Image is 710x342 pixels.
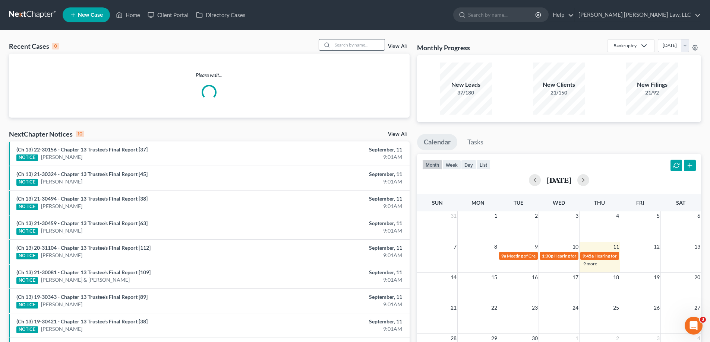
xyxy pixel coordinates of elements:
a: Client Portal [144,8,192,22]
div: Bankruptcy [613,42,637,49]
iframe: Intercom live chat [685,317,703,335]
a: (Ch 13) 21-30494 - Chapter 13 Trustee's Final Report [38] [16,195,148,202]
span: Hearing for [PERSON_NAME] [554,253,612,259]
div: 9:01AM [278,202,402,210]
div: NextChapter Notices [9,130,84,138]
span: 31 [450,211,457,220]
a: [PERSON_NAME] [41,325,82,333]
span: 22 [490,303,498,312]
button: list [476,160,490,170]
div: 9:01AM [278,252,402,259]
div: 21/150 [533,89,585,96]
span: 3 [700,317,706,323]
button: day [461,160,476,170]
a: Help [549,8,574,22]
span: 4 [615,211,620,220]
span: 16 [531,273,539,282]
div: NOTICE [16,326,38,333]
a: [PERSON_NAME] [PERSON_NAME] Law, LLC [575,8,701,22]
span: Sat [676,199,685,206]
a: Tasks [461,134,490,150]
a: [PERSON_NAME] [41,153,82,161]
a: (Ch 13) 21-30459 - Chapter 13 Trustee's Final Report [63] [16,220,148,226]
span: 14 [450,273,457,282]
div: 9:01AM [278,227,402,234]
a: [PERSON_NAME] [41,178,82,185]
div: September, 11 [278,220,402,227]
div: 9:01AM [278,178,402,185]
div: NOTICE [16,154,38,161]
div: 37/180 [440,89,492,96]
div: New Clients [533,80,585,89]
span: Sun [432,199,443,206]
a: (Ch 13) 21-30324 - Chapter 13 Trustee's Final Report [45] [16,171,148,177]
div: NOTICE [16,204,38,210]
span: New Case [78,12,103,18]
div: September, 11 [278,318,402,325]
div: September, 11 [278,269,402,276]
span: 5 [656,211,660,220]
span: 9:45a [583,253,594,259]
div: New Leads [440,80,492,89]
div: New Filings [626,80,678,89]
span: Meeting of Creditors for [PERSON_NAME] [507,253,590,259]
span: 1 [493,211,498,220]
span: 12 [653,242,660,251]
a: View All [388,132,407,137]
span: Hearing for [PERSON_NAME] & [PERSON_NAME] [594,253,692,259]
div: 9:01AM [278,325,402,333]
p: Please wait... [9,71,410,79]
button: week [442,160,461,170]
a: (Ch 13) 22-30156 - Chapter 13 Trustee's Final Report [37] [16,146,148,153]
span: 15 [490,273,498,282]
div: NOTICE [16,302,38,309]
div: September, 11 [278,244,402,252]
div: Recent Cases [9,42,59,51]
a: [PERSON_NAME] & [PERSON_NAME] [41,276,130,284]
a: (Ch 13) 21-30081 - Chapter 13 Trustee's Final Report [109] [16,269,151,275]
a: (Ch 13) 19-30421 - Chapter 13 Trustee's Final Report [38] [16,318,148,325]
span: Thu [594,199,605,206]
span: 24 [572,303,579,312]
span: 21 [450,303,457,312]
div: September, 11 [278,293,402,301]
span: 18 [612,273,620,282]
a: View All [388,44,407,49]
span: 19 [653,273,660,282]
div: 9:01AM [278,153,402,161]
a: [PERSON_NAME] [41,227,82,234]
span: 10 [572,242,579,251]
span: 17 [572,273,579,282]
a: [PERSON_NAME] [41,202,82,210]
h2: [DATE] [547,176,571,184]
span: Fri [636,199,644,206]
span: 26 [653,303,660,312]
span: 13 [694,242,701,251]
span: 23 [531,303,539,312]
a: (Ch 13) 20-31104 - Chapter 13 Trustee's Final Report [112] [16,244,151,251]
span: Mon [471,199,485,206]
h3: Monthly Progress [417,43,470,52]
a: +9 more [581,261,597,266]
button: month [422,160,442,170]
span: 8 [493,242,498,251]
span: 27 [694,303,701,312]
span: 7 [453,242,457,251]
a: (Ch 13) 19-30343 - Chapter 13 Trustee's Final Report [89] [16,294,148,300]
span: 11 [612,242,620,251]
span: 9a [501,253,506,259]
span: Wed [553,199,565,206]
div: September, 11 [278,170,402,178]
div: 10 [76,131,84,137]
span: Tue [514,199,523,206]
span: 20 [694,273,701,282]
span: 3 [575,211,579,220]
div: NOTICE [16,228,38,235]
a: [PERSON_NAME] [41,252,82,259]
div: NOTICE [16,179,38,186]
div: September, 11 [278,195,402,202]
a: Directory Cases [192,8,249,22]
div: 0 [52,43,59,49]
div: 9:01AM [278,276,402,284]
a: [PERSON_NAME] [41,301,82,308]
